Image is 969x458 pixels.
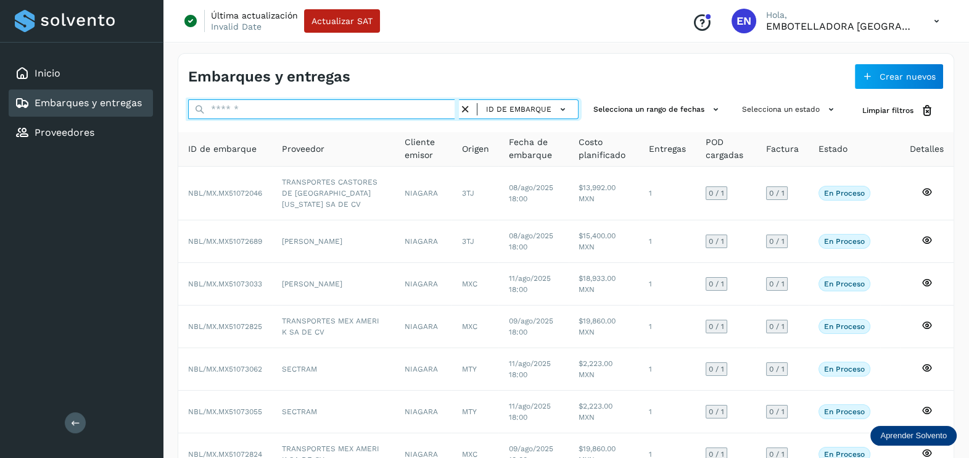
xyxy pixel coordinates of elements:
[188,407,262,416] span: NBL/MX.MX51073055
[272,391,395,433] td: SECTRAM
[852,99,944,122] button: Limpiar filtros
[395,263,452,306] td: NIAGARA
[769,408,785,415] span: 0 / 1
[824,407,865,416] p: En proceso
[35,97,142,109] a: Embarques y entregas
[769,323,785,330] span: 0 / 1
[452,348,498,391] td: MTY
[304,9,380,33] button: Actualizar SAT
[272,167,395,220] td: TRANSPORTES CASTORES DE [GEOGRAPHIC_DATA][US_STATE] SA DE CV
[824,237,865,246] p: En proceso
[211,10,298,21] p: Última actualización
[508,317,553,336] span: 09/ago/2025 18:00
[9,90,153,117] div: Embarques y entregas
[818,143,847,156] span: Estado
[508,136,558,162] span: Fecha de embarque
[211,21,262,32] p: Invalid Date
[508,183,553,203] span: 08/ago/2025 18:00
[272,348,395,391] td: SECTRAM
[880,72,936,81] span: Crear nuevos
[9,60,153,87] div: Inicio
[452,263,498,306] td: MXC
[639,167,696,220] td: 1
[709,365,724,373] span: 0 / 1
[395,167,452,220] td: NIAGARA
[862,105,913,116] span: Limpiar filtros
[188,365,262,373] span: NBL/MX.MX51073062
[709,238,724,245] span: 0 / 1
[272,220,395,263] td: [PERSON_NAME]
[405,136,442,162] span: Cliente emisor
[508,402,550,422] span: 11/ago/2025 18:00
[824,322,865,331] p: En proceso
[311,17,373,25] span: Actualizar SAT
[737,99,843,120] button: Selecciona un estado
[709,280,724,288] span: 0 / 1
[569,348,639,391] td: $2,223.00 MXN
[9,119,153,146] div: Proveedores
[639,348,696,391] td: 1
[569,220,639,263] td: $15,400.00 MXN
[395,220,452,263] td: NIAGARA
[709,451,724,458] span: 0 / 1
[569,263,639,306] td: $18,933.00 MXN
[639,263,696,306] td: 1
[395,391,452,433] td: NIAGARA
[508,359,550,379] span: 11/ago/2025 18:00
[461,143,489,156] span: Origen
[452,167,498,220] td: 3TJ
[709,323,724,330] span: 0 / 1
[880,431,947,441] p: Aprender Solvento
[649,143,686,156] span: Entregas
[569,306,639,348] td: $19,860.00 MXN
[452,391,498,433] td: MTY
[769,238,785,245] span: 0 / 1
[569,167,639,220] td: $13,992.00 MXN
[395,306,452,348] td: NIAGARA
[395,348,452,391] td: NIAGARA
[35,127,94,138] a: Proveedores
[824,189,865,198] p: En proceso
[824,365,865,373] p: En proceso
[639,391,696,433] td: 1
[508,274,550,294] span: 11/ago/2025 18:00
[639,220,696,263] td: 1
[508,231,553,251] span: 08/ago/2025 18:00
[188,280,262,288] span: NBL/MX.MX51073033
[766,20,914,32] p: EMBOTELLADORA NIAGARA DE MEXICO
[188,322,262,331] span: NBL/MX.MX51072825
[870,426,957,446] div: Aprender Solvento
[709,189,724,197] span: 0 / 1
[452,220,498,263] td: 3TJ
[910,143,944,156] span: Detalles
[486,104,551,115] span: ID de embarque
[35,67,60,79] a: Inicio
[272,263,395,306] td: [PERSON_NAME]
[854,64,944,90] button: Crear nuevos
[569,391,639,433] td: $2,223.00 MXN
[709,408,724,415] span: 0 / 1
[579,136,629,162] span: Costo planificado
[769,280,785,288] span: 0 / 1
[766,143,799,156] span: Factura
[482,101,573,119] button: ID de embarque
[188,237,262,246] span: NBL/MX.MX51072689
[769,365,785,373] span: 0 / 1
[188,68,350,86] h4: Embarques y entregas
[766,10,914,20] p: Hola,
[188,143,257,156] span: ID de embarque
[769,189,785,197] span: 0 / 1
[706,136,746,162] span: POD cargadas
[272,306,395,348] td: TRANSPORTES MEX AMERI K SA DE CV
[769,451,785,458] span: 0 / 1
[282,143,324,156] span: Proveedor
[188,189,262,198] span: NBL/MX.MX51072046
[639,306,696,348] td: 1
[588,99,727,120] button: Selecciona un rango de fechas
[824,280,865,288] p: En proceso
[452,306,498,348] td: MXC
